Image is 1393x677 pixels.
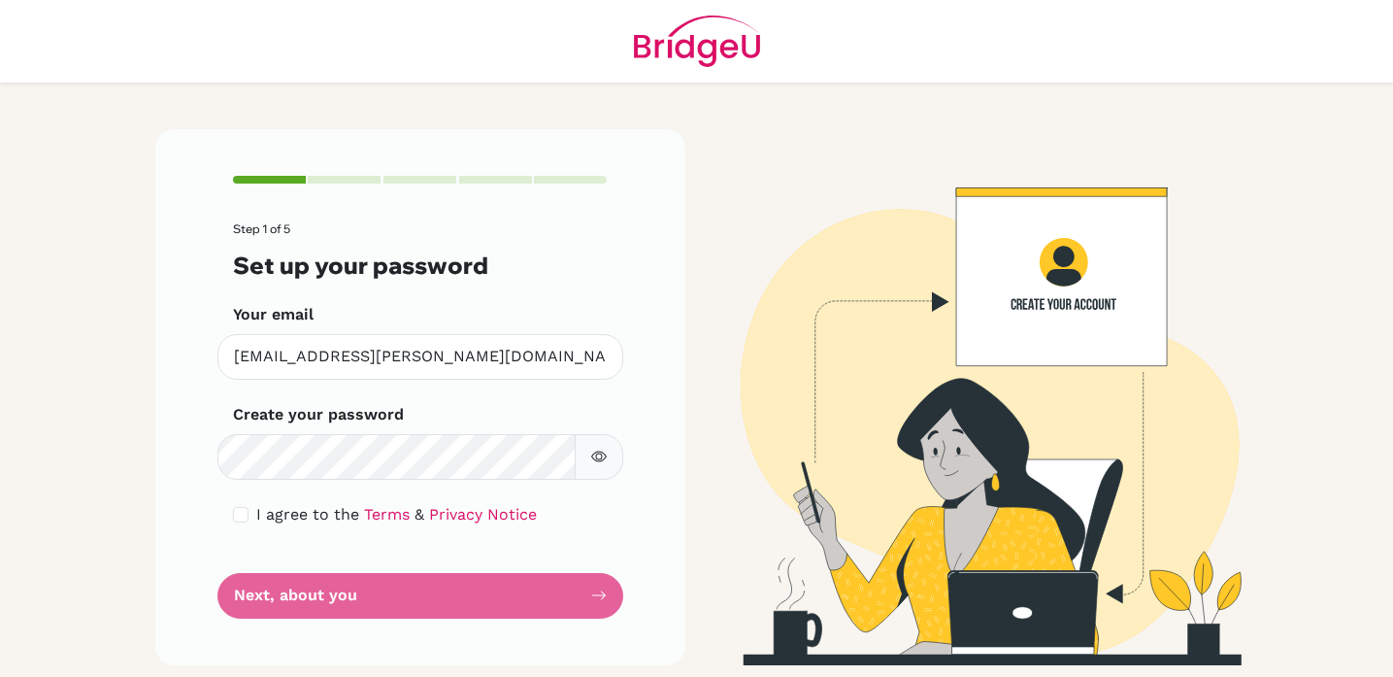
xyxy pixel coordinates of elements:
span: I agree to the [256,505,359,524]
a: Terms [364,505,410,524]
h3: Set up your password [233,252,608,280]
span: & [415,505,424,524]
a: Privacy Notice [429,505,537,524]
span: Step 1 of 5 [233,221,290,236]
label: Create your password [233,403,404,426]
label: Your email [233,303,314,326]
input: Insert your email* [217,334,623,380]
